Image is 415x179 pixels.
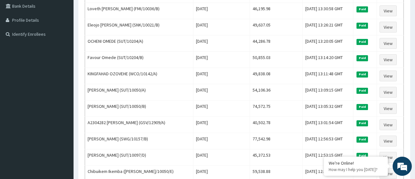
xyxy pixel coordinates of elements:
[193,52,250,68] td: [DATE]
[356,120,368,126] span: Paid
[380,54,397,65] a: View
[193,35,250,52] td: [DATE]
[380,136,397,146] a: View
[193,101,250,117] td: [DATE]
[12,32,26,48] img: d_794563401_company_1708531726252_794563401
[250,52,303,68] td: 50,855.03
[380,103,397,114] a: View
[105,3,120,19] div: Minimize live chat window
[302,133,353,149] td: [DATE] 12:56:53 GMT
[302,117,353,133] td: [DATE] 13:01:54 GMT
[193,133,250,149] td: [DATE]
[85,117,193,133] td: A2304282 [PERSON_NAME] (GSV/12909/A)
[356,6,368,12] span: Paid
[302,19,353,35] td: [DATE] 13:26:21 GMT
[250,3,303,19] td: 46,195.98
[380,168,397,179] a: View
[380,152,397,163] a: View
[250,149,303,166] td: 45,372.53
[356,104,368,110] span: Paid
[37,51,88,115] span: We're online!
[85,35,193,52] td: OCHENI OMEDE (SUT/10204/A)
[250,101,303,117] td: 74,572.75
[380,38,397,49] a: View
[85,52,193,68] td: Favour Omede (SUT/10204/B)
[302,52,353,68] td: [DATE] 13:14:20 GMT
[329,167,383,172] p: How may I help you today?
[302,101,353,117] td: [DATE] 13:05:32 GMT
[250,19,303,35] td: 49,637.05
[380,22,397,33] a: View
[356,71,368,77] span: Paid
[380,5,397,16] a: View
[85,68,193,84] td: KINGFAHAD OZOVEHE (WCO/10142/A)
[33,36,107,44] div: Chat with us now
[193,3,250,19] td: [DATE]
[250,35,303,52] td: 44,286.78
[380,87,397,98] a: View
[193,117,250,133] td: [DATE]
[85,3,193,19] td: Loveth [PERSON_NAME] (FMI/10036/B)
[302,84,353,101] td: [DATE] 13:09:15 GMT
[193,19,250,35] td: [DATE]
[193,84,250,101] td: [DATE]
[356,88,368,93] span: Paid
[250,133,303,149] td: 77,542.98
[356,39,368,45] span: Paid
[85,84,193,101] td: [PERSON_NAME] (SUT/10050/A)
[380,71,397,81] a: View
[85,101,193,117] td: [PERSON_NAME] (SUT/10050/B)
[250,84,303,101] td: 54,106.36
[193,149,250,166] td: [DATE]
[380,119,397,130] a: View
[302,35,353,52] td: [DATE] 13:20:05 GMT
[356,137,368,142] span: Paid
[85,133,193,149] td: [PERSON_NAME] (SWG/10157/B)
[302,68,353,84] td: [DATE] 13:11:48 GMT
[250,117,303,133] td: 40,502.78
[356,23,368,28] span: Paid
[3,115,122,137] textarea: Type your message and hit 'Enter'
[329,160,383,166] div: We're Online!
[302,149,353,166] td: [DATE] 12:53:15 GMT
[85,149,193,166] td: [PERSON_NAME] (SUT/10097/D)
[85,19,193,35] td: Eleojo [PERSON_NAME] (SNK/10021/B)
[250,68,303,84] td: 49,838.08
[356,153,368,159] span: Paid
[356,55,368,61] span: Paid
[302,3,353,19] td: [DATE] 13:30:58 GMT
[193,68,250,84] td: [DATE]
